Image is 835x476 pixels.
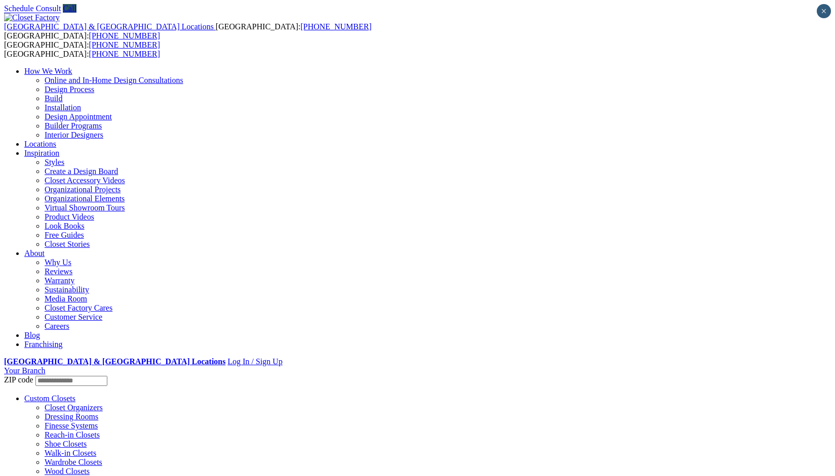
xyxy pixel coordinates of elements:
[24,340,63,349] a: Franchising
[24,149,59,157] a: Inspiration
[45,203,125,212] a: Virtual Showroom Tours
[45,85,94,94] a: Design Process
[63,4,76,13] a: Call
[45,294,87,303] a: Media Room
[4,22,214,31] span: [GEOGRAPHIC_DATA] & [GEOGRAPHIC_DATA] Locations
[89,40,160,49] a: [PHONE_NUMBER]
[4,375,33,384] span: ZIP code
[45,194,125,203] a: Organizational Elements
[45,185,121,194] a: Organizational Projects
[45,304,112,312] a: Closet Factory Cares
[45,285,89,294] a: Sustainability
[45,94,63,103] a: Build
[45,112,112,121] a: Design Appointment
[89,50,160,58] a: [PHONE_NUMBER]
[45,322,69,330] a: Careers
[45,76,183,84] a: Online and In-Home Design Consultations
[45,467,90,475] a: Wood Closets
[45,167,118,176] a: Create a Design Board
[45,276,74,285] a: Warranty
[24,331,40,339] a: Blog
[45,240,90,248] a: Closet Stories
[817,4,831,18] button: Close
[24,249,45,257] a: About
[24,394,75,403] a: Custom Closets
[45,131,103,139] a: Interior Designers
[227,357,282,366] a: Log In / Sign Up
[45,449,96,457] a: Walk-in Closets
[4,357,225,366] a: [GEOGRAPHIC_DATA] & [GEOGRAPHIC_DATA] Locations
[45,267,72,276] a: Reviews
[300,22,371,31] a: [PHONE_NUMBER]
[4,22,372,40] span: [GEOGRAPHIC_DATA]: [GEOGRAPHIC_DATA]:
[89,31,160,40] a: [PHONE_NUMBER]
[45,440,87,448] a: Shoe Closets
[45,158,64,166] a: Styles
[45,430,100,439] a: Reach-in Closets
[45,421,98,430] a: Finesse Systems
[45,458,102,466] a: Wardrobe Closets
[45,212,94,221] a: Product Videos
[45,231,84,239] a: Free Guides
[4,40,160,58] span: [GEOGRAPHIC_DATA]: [GEOGRAPHIC_DATA]:
[45,258,71,267] a: Why Us
[4,366,45,375] a: Your Branch
[4,13,60,22] img: Closet Factory
[45,313,102,321] a: Customer Service
[45,412,98,421] a: Dressing Rooms
[45,403,103,412] a: Closet Organizers
[4,22,216,31] a: [GEOGRAPHIC_DATA] & [GEOGRAPHIC_DATA] Locations
[4,4,61,13] a: Schedule Consult
[24,67,72,75] a: How We Work
[24,140,56,148] a: Locations
[45,103,81,112] a: Installation
[45,222,85,230] a: Look Books
[35,376,107,386] input: Enter your Zip code
[45,121,102,130] a: Builder Programs
[45,176,125,185] a: Closet Accessory Videos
